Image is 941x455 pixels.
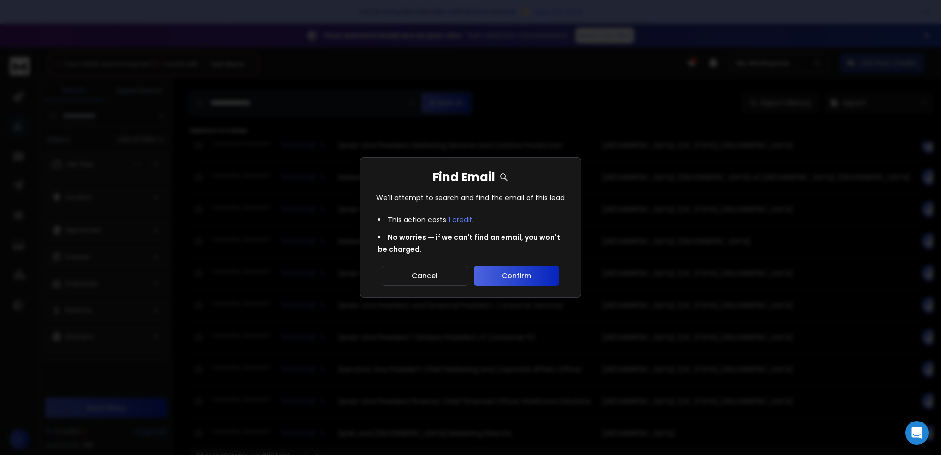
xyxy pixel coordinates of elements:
[448,215,472,225] span: 1 credit
[905,421,929,445] div: Open Intercom Messenger
[376,193,565,203] p: We'll attempt to search and find the email of this lead
[372,211,569,228] li: This action costs .
[382,266,468,286] button: Cancel
[474,266,559,286] button: Confirm
[372,228,569,258] li: No worries — if we can't find an email, you won't be charged.
[433,169,509,185] h1: Find Email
